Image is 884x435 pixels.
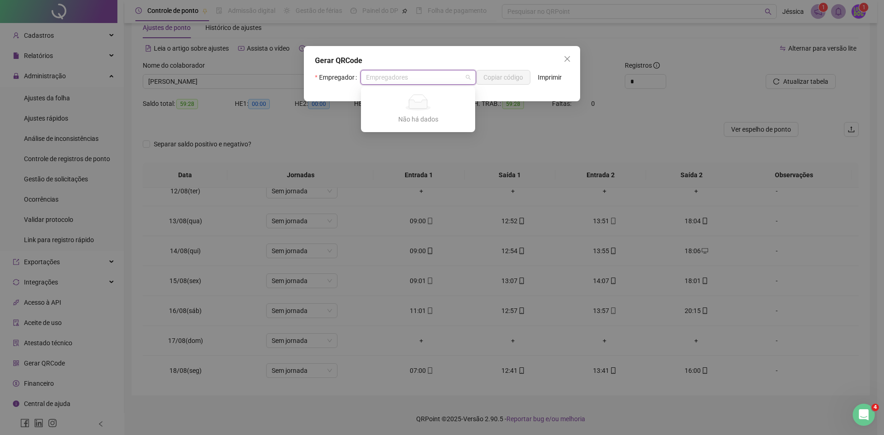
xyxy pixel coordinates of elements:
label: Empregador [315,70,361,85]
span: Empregadores [366,70,471,84]
span: 4 [872,404,879,411]
button: Imprimir [530,70,569,85]
div: Gerar QRCode [315,55,569,66]
span: close [564,55,571,63]
div: Não há dados [372,114,464,124]
button: Copiar código [476,70,530,85]
iframe: Intercom live chat [853,404,875,426]
button: Close [560,52,575,66]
